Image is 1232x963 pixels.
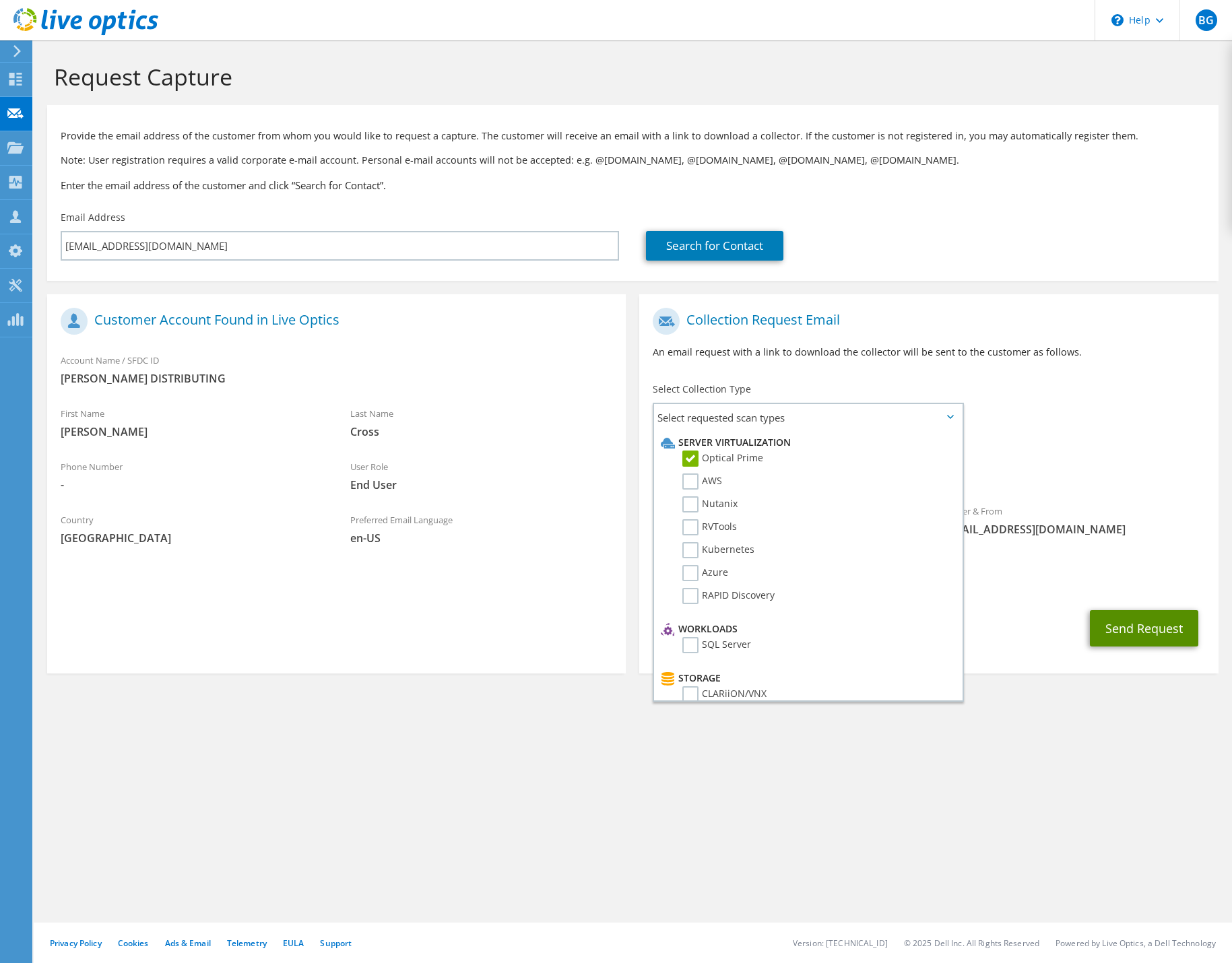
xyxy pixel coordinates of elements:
[646,231,783,261] a: Search for Contact
[283,937,304,949] a: EULA
[337,399,626,446] div: Last Name
[639,497,929,543] div: To
[653,308,1198,335] h1: Collection Request Email
[165,937,211,949] a: Ads & Email
[1090,610,1198,646] button: Send Request
[929,497,1219,543] div: Sender & From
[61,178,1205,193] h3: Enter the email address of the customer and click “Search for Contact”.
[50,937,102,949] a: Privacy Policy
[61,129,1205,143] p: Provide the email address of the customer from whom you would like to request a capture. The cust...
[350,477,613,492] span: End User
[61,308,606,335] h1: Customer Account Found in Live Optics
[47,453,337,499] div: Phone Number
[682,496,738,512] label: Nutanix
[337,453,626,499] div: User Role
[657,670,955,686] li: Storage
[47,399,337,446] div: First Name
[350,424,613,439] span: Cross
[61,477,323,492] span: -
[682,519,737,535] label: RVTools
[350,531,613,545] span: en-US
[904,937,1039,949] li: © 2025 Dell Inc. All Rights Reserved
[47,506,337,552] div: Country
[653,383,751,396] label: Select Collection Type
[61,531,323,545] span: [GEOGRAPHIC_DATA]
[1111,14,1124,26] svg: \n
[657,621,955,637] li: Workloads
[337,506,626,552] div: Preferred Email Language
[54,63,1205,91] h1: Request Capture
[639,550,1218,597] div: CC & Reply To
[657,434,955,451] li: Server Virtualization
[1056,937,1216,949] li: Powered by Live Optics, a Dell Technology
[61,153,1205,168] p: Note: User registration requires a valid corporate e-mail account. Personal e-mail accounts will ...
[639,436,1218,490] div: Requested Collections
[682,565,728,581] label: Azure
[682,542,754,558] label: Kubernetes
[61,371,612,386] span: [PERSON_NAME] DISTRIBUTING
[653,345,1204,360] p: An email request with a link to download the collector will be sent to the customer as follows.
[682,686,767,702] label: CLARiiON/VNX
[61,424,323,439] span: [PERSON_NAME]
[47,346,626,393] div: Account Name / SFDC ID
[227,937,267,949] a: Telemetry
[320,937,352,949] a: Support
[682,473,722,490] label: AWS
[682,588,775,604] label: RAPID Discovery
[793,937,888,949] li: Version: [TECHNICAL_ID]
[61,211,125,224] label: Email Address
[1196,9,1217,31] span: BG
[654,404,962,431] span: Select requested scan types
[682,451,763,467] label: Optical Prime
[942,522,1205,537] span: [EMAIL_ADDRESS][DOMAIN_NAME]
[118,937,149,949] a: Cookies
[682,637,751,653] label: SQL Server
